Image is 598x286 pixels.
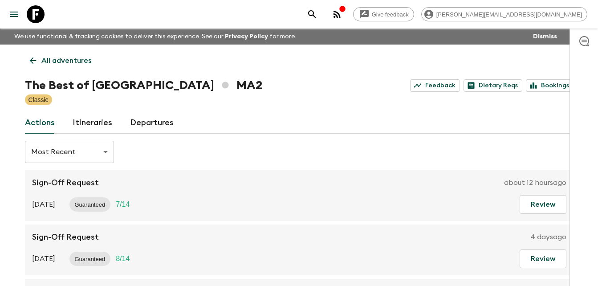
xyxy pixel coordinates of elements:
[130,112,174,134] a: Departures
[303,5,321,23] button: search adventures
[11,29,300,45] p: We use functional & tracking cookies to deliver this experience. See our for more.
[530,232,566,242] p: 4 days ago
[32,253,55,264] p: [DATE]
[431,11,587,18] span: [PERSON_NAME][EMAIL_ADDRESS][DOMAIN_NAME]
[5,5,23,23] button: menu
[225,33,268,40] a: Privacy Policy
[531,30,559,43] button: Dismiss
[25,77,262,94] h1: The Best of [GEOGRAPHIC_DATA] MA2
[69,201,111,208] span: Guaranteed
[520,249,566,268] button: Review
[116,199,130,210] p: 7 / 14
[32,177,99,188] p: Sign-Off Request
[73,112,112,134] a: Itineraries
[41,55,91,66] p: All adventures
[116,253,130,264] p: 8 / 14
[367,11,414,18] span: Give feedback
[25,139,114,164] div: Most Recent
[504,177,566,188] p: about 12 hours ago
[464,79,522,92] a: Dietary Reqs
[32,199,55,210] p: [DATE]
[421,7,587,21] div: [PERSON_NAME][EMAIL_ADDRESS][DOMAIN_NAME]
[110,252,135,266] div: Trip Fill
[69,256,111,262] span: Guaranteed
[32,232,99,242] p: Sign-Off Request
[526,79,574,92] a: Bookings
[110,197,135,212] div: Trip Fill
[520,195,566,214] button: Review
[28,95,49,104] p: Classic
[353,7,414,21] a: Give feedback
[25,112,55,134] a: Actions
[410,79,460,92] a: Feedback
[25,52,96,69] a: All adventures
